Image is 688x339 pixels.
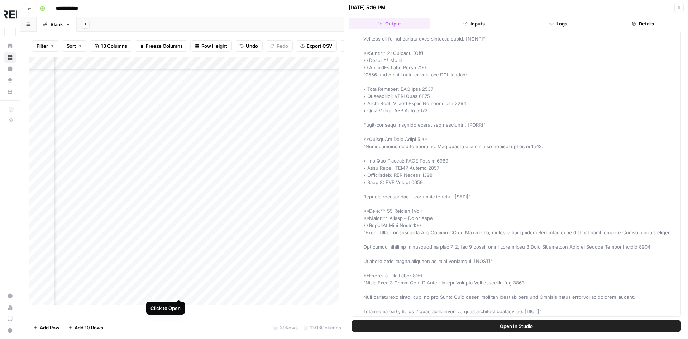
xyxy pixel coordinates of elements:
div: [DATE] 5:16 PM [349,4,386,11]
span: Row Height [201,42,227,50]
a: Browse [4,52,16,63]
div: 39 Rows [271,322,301,333]
a: Learning Hub [4,313,16,325]
button: Add Row [29,322,64,333]
span: Add 10 Rows [75,324,103,331]
button: Row Height [190,40,232,52]
div: Blank [51,21,63,28]
a: Opportunities [4,75,16,86]
div: 13/13 Columns [301,322,344,333]
button: Redo [266,40,293,52]
span: Export CSV [307,42,332,50]
a: Blank [37,17,77,32]
span: Open In Studio [500,322,533,330]
a: Home [4,40,16,52]
span: 13 Columns [101,42,127,50]
a: Your Data [4,86,16,98]
button: Output [349,18,430,29]
div: Click to Open [150,305,181,312]
img: Threepipe Reply Logo [4,8,17,21]
button: Details [602,18,684,29]
button: Freeze Columns [135,40,187,52]
button: Add 10 Rows [64,322,107,333]
button: Undo [235,40,263,52]
button: Inputs [433,18,515,29]
button: Sort [62,40,87,52]
button: Workspace: Threepipe Reply [4,6,16,24]
button: Open In Studio [352,320,681,332]
button: Help + Support [4,325,16,336]
button: Logs [518,18,599,29]
span: Freeze Columns [146,42,183,50]
span: Filter [37,42,48,50]
span: Sort [67,42,76,50]
button: 13 Columns [90,40,132,52]
a: Settings [4,290,16,302]
button: Filter [32,40,59,52]
button: Export CSV [296,40,337,52]
span: Add Row [40,324,59,331]
span: Redo [277,42,288,50]
a: Insights [4,63,16,75]
span: Undo [246,42,258,50]
a: Usage [4,302,16,313]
